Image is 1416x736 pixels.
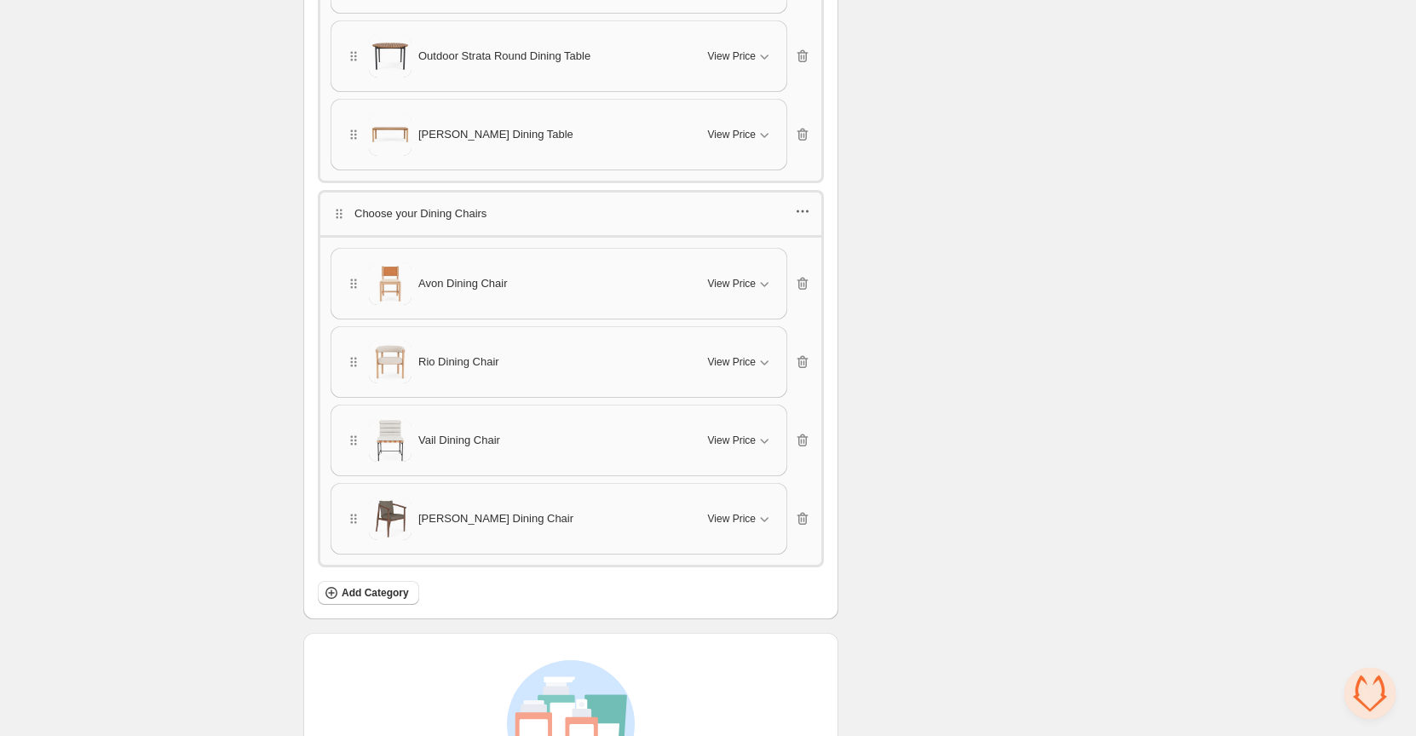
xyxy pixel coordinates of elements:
[708,512,756,526] span: View Price
[1344,668,1396,719] a: Open chat
[369,257,412,311] img: Avon Dining Chair
[418,126,573,143] span: [PERSON_NAME] Dining Table
[418,432,500,449] span: Vail Dining Chair
[698,121,783,148] button: View Price
[708,49,756,63] span: View Price
[418,510,573,527] span: [PERSON_NAME] Dining Chair
[354,205,486,222] p: Choose your Dining Chairs
[698,427,783,454] button: View Price
[369,336,412,389] img: Rio Dining Chair
[369,30,412,83] img: Outdoor Strata Round Dining Table
[418,275,508,292] span: Avon Dining Chair
[708,434,756,447] span: View Price
[708,128,756,141] span: View Price
[698,348,783,376] button: View Price
[318,581,419,605] button: Add Category
[369,108,412,162] img: Dillon Dining Table
[698,43,783,70] button: View Price
[708,277,756,290] span: View Price
[418,354,499,371] span: Rio Dining Chair
[698,270,783,297] button: View Price
[342,586,409,600] span: Add Category
[369,414,412,468] img: Vail Dining Chair
[418,48,590,65] span: Outdoor Strata Round Dining Table
[369,492,412,546] img: Dillon Dining Chair
[708,355,756,369] span: View Price
[698,505,783,532] button: View Price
